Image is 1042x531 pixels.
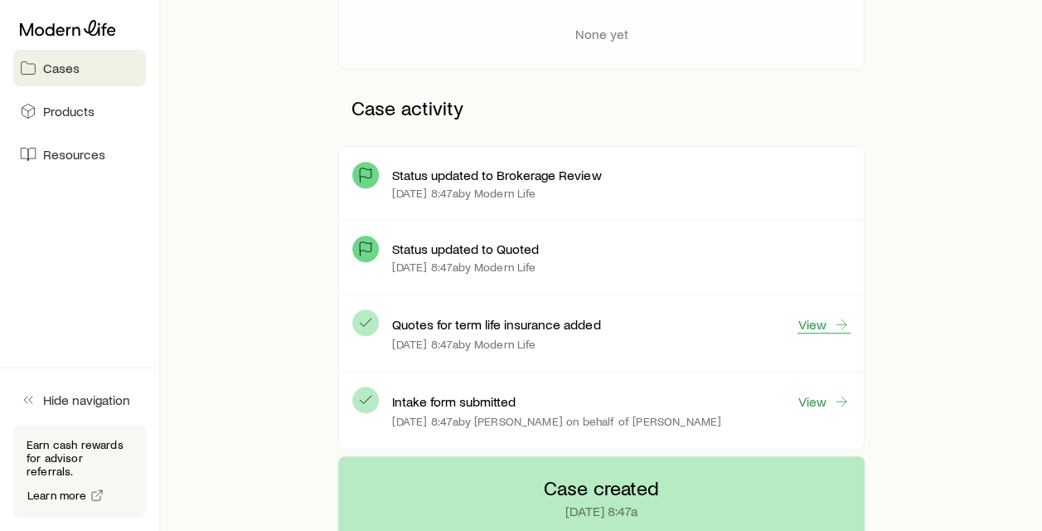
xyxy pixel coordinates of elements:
div: Earn cash rewards for advisor referrals.Learn more [13,425,146,518]
p: Status updated to Brokerage Review [392,167,601,183]
p: Case created [544,476,659,499]
a: Products [13,93,146,129]
span: Learn more [27,490,87,501]
p: Quotes for term life insurance added [392,316,600,333]
span: Hide navigation [43,392,130,408]
a: View [797,392,851,411]
button: Hide navigation [13,382,146,418]
p: [DATE] 8:47a [565,503,637,519]
span: Cases [43,60,80,76]
span: Resources [43,146,105,163]
p: Intake form submitted [392,393,516,410]
p: [DATE] 8:47a by Modern Life [392,261,536,274]
p: [DATE] 8:47a by Modern Life [392,187,536,200]
a: Cases [13,50,146,86]
p: Status updated to Quoted [392,241,539,257]
span: Products [43,103,95,119]
p: [DATE] 8:47a by [PERSON_NAME] on behalf of [PERSON_NAME] [392,415,721,428]
a: Resources [13,136,146,173]
p: Earn cash rewards for advisor referrals. [27,438,133,478]
p: Case activity [338,83,864,133]
a: View [797,315,851,334]
p: [DATE] 8:47a by Modern Life [392,338,536,351]
p: None yet [575,26,628,42]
